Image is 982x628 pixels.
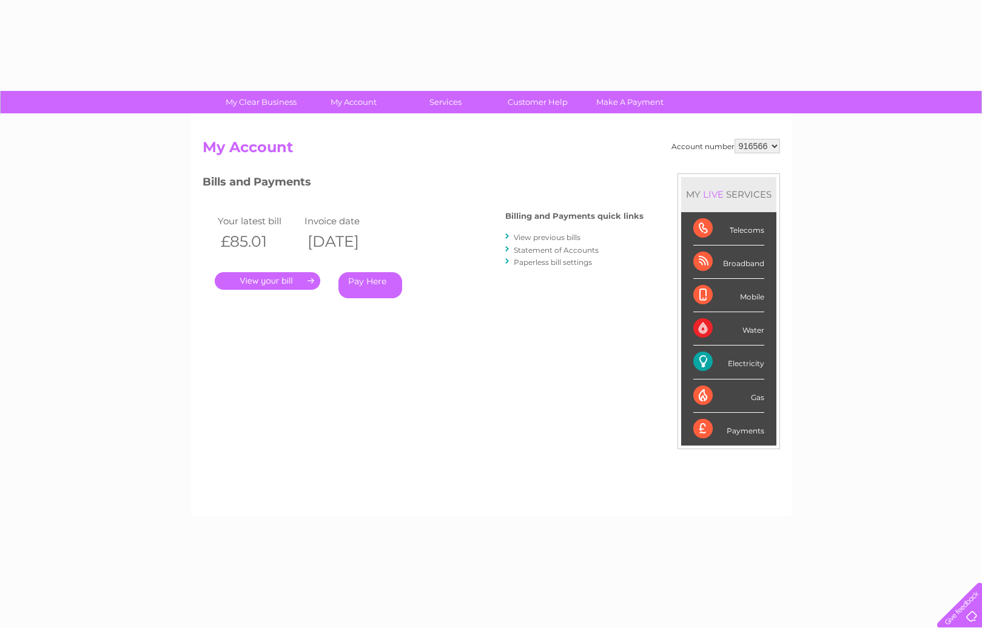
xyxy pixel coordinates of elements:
[203,139,780,162] h2: My Account
[211,91,311,113] a: My Clear Business
[514,233,580,242] a: View previous bills
[693,379,764,413] div: Gas
[580,91,680,113] a: Make A Payment
[701,189,726,200] div: LIVE
[203,173,644,195] h3: Bills and Payments
[693,246,764,279] div: Broadband
[505,212,644,221] h4: Billing and Payments quick links
[338,272,402,298] a: Pay Here
[514,258,592,267] a: Paperless bill settings
[303,91,403,113] a: My Account
[215,213,302,229] td: Your latest bill
[693,413,764,446] div: Payments
[514,246,599,255] a: Statement of Accounts
[488,91,588,113] a: Customer Help
[693,279,764,312] div: Mobile
[693,346,764,379] div: Electricity
[301,229,389,254] th: [DATE]
[693,212,764,246] div: Telecoms
[215,229,302,254] th: £85.01
[681,177,776,212] div: MY SERVICES
[301,213,389,229] td: Invoice date
[395,91,496,113] a: Services
[693,312,764,346] div: Water
[671,139,780,153] div: Account number
[215,272,320,290] a: .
